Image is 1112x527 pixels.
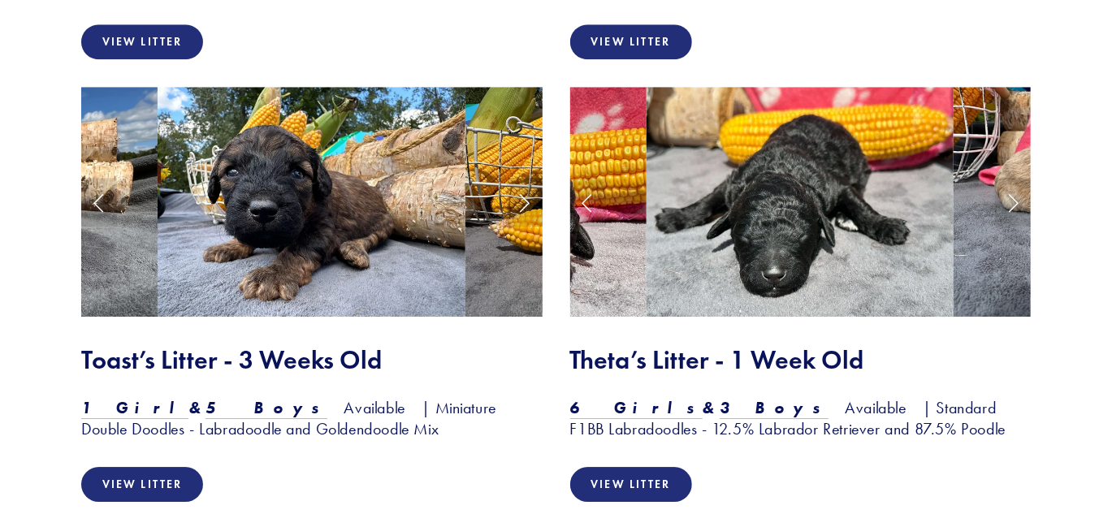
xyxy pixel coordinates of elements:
img: Waylon 2.jpg [158,87,465,317]
a: 6 Girls [570,398,703,419]
img: Layla 1.jpg [647,87,954,317]
a: Next Slide [507,178,543,227]
h2: Theta’s Litter - 1 Week Old [570,344,1032,375]
a: Previous Slide [81,178,117,227]
a: 3 Boys [720,398,829,419]
a: Previous Slide [570,178,606,227]
h3: Available | Miniature Double Doodles - Labradoodle and Goldendoodle Mix [81,397,543,439]
a: 1 Girl [81,398,188,419]
em: 1 Girl [81,398,188,417]
img: Johnny 3.jpg [465,87,773,317]
em: & [188,398,206,417]
em: 3 Boys [720,398,829,417]
em: 6 Girls [570,398,703,417]
h2: Toast’s Litter - 3 Weeks Old [81,344,543,375]
a: Next Slide [995,178,1031,227]
a: View Litter [81,467,203,502]
a: 5 Boys [206,398,327,419]
a: View Litter [570,467,692,502]
a: View Litter [81,24,203,59]
a: View Litter [570,24,692,59]
em: & [703,398,720,417]
em: 5 Boys [206,398,327,417]
h3: Available | Standard F1BB Labradoodles - 12.5% Labrador Retriever and 87.5% Poodle [570,397,1032,439]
